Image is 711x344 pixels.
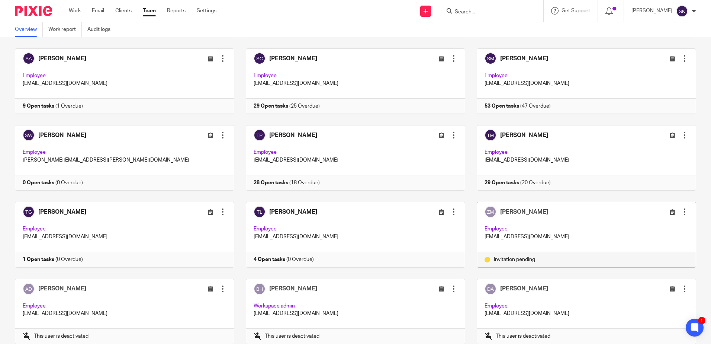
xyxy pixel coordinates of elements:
a: Clients [115,7,132,15]
div: 1 [698,317,705,324]
span: Get Support [562,8,590,13]
a: Team [143,7,156,15]
a: Email [92,7,104,15]
a: Work [69,7,81,15]
img: svg%3E [485,206,496,218]
a: Audit logs [87,22,116,37]
input: Search [454,9,521,16]
p: Employee [485,225,688,233]
p: [PERSON_NAME] [631,7,672,15]
img: svg%3E [676,5,688,17]
div: Invitation pending [485,256,688,263]
p: [EMAIL_ADDRESS][DOMAIN_NAME] [485,233,688,241]
img: Pixie [15,6,52,16]
a: Overview [15,22,43,37]
a: Settings [197,7,216,15]
a: Reports [167,7,186,15]
a: Work report [48,22,82,37]
span: [PERSON_NAME] [500,209,548,215]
